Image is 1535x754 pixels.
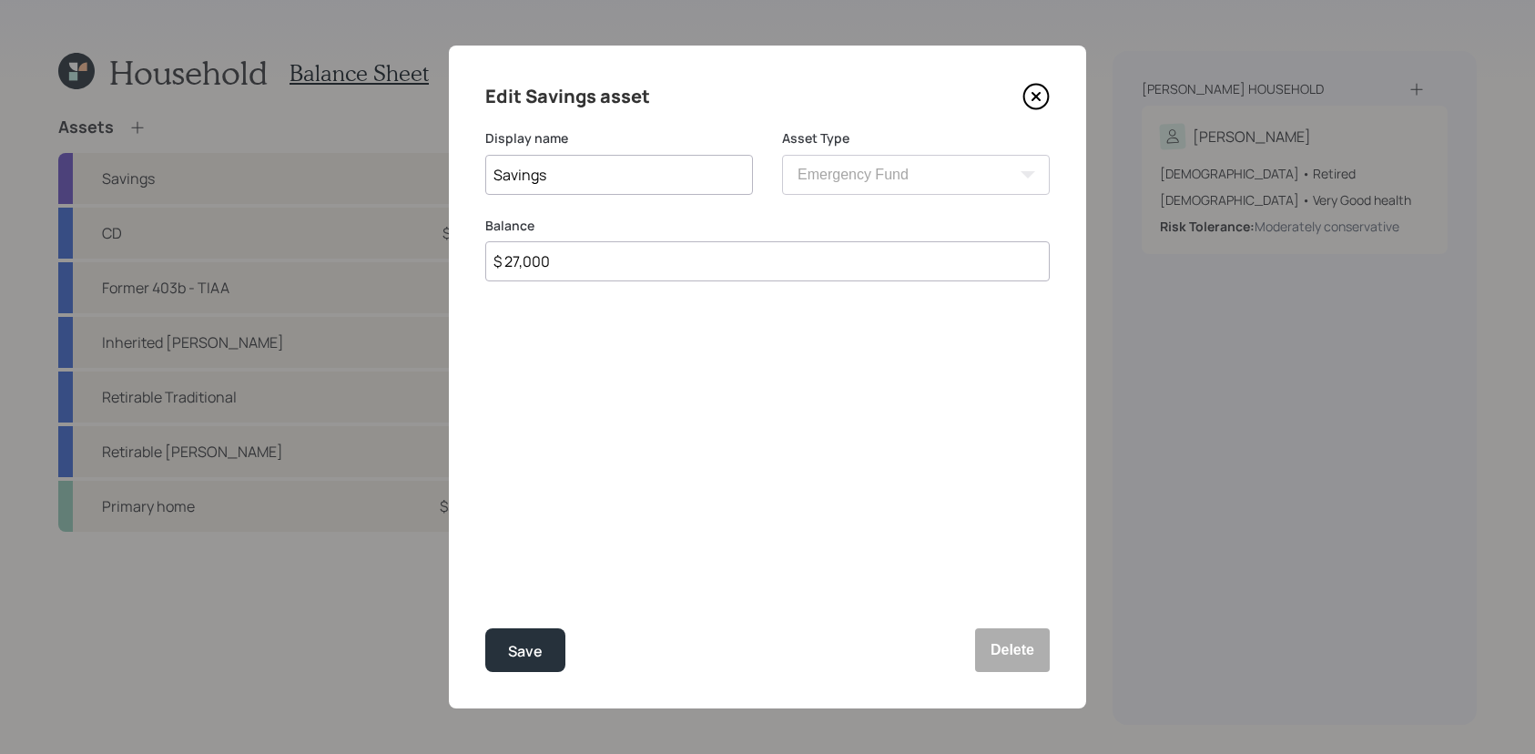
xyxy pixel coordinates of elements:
h4: Edit Savings asset [485,82,650,111]
label: Asset Type [782,129,1050,148]
label: Display name [485,129,753,148]
label: Balance [485,217,1050,235]
button: Delete [975,628,1050,672]
div: Save [508,639,543,664]
button: Save [485,628,565,672]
